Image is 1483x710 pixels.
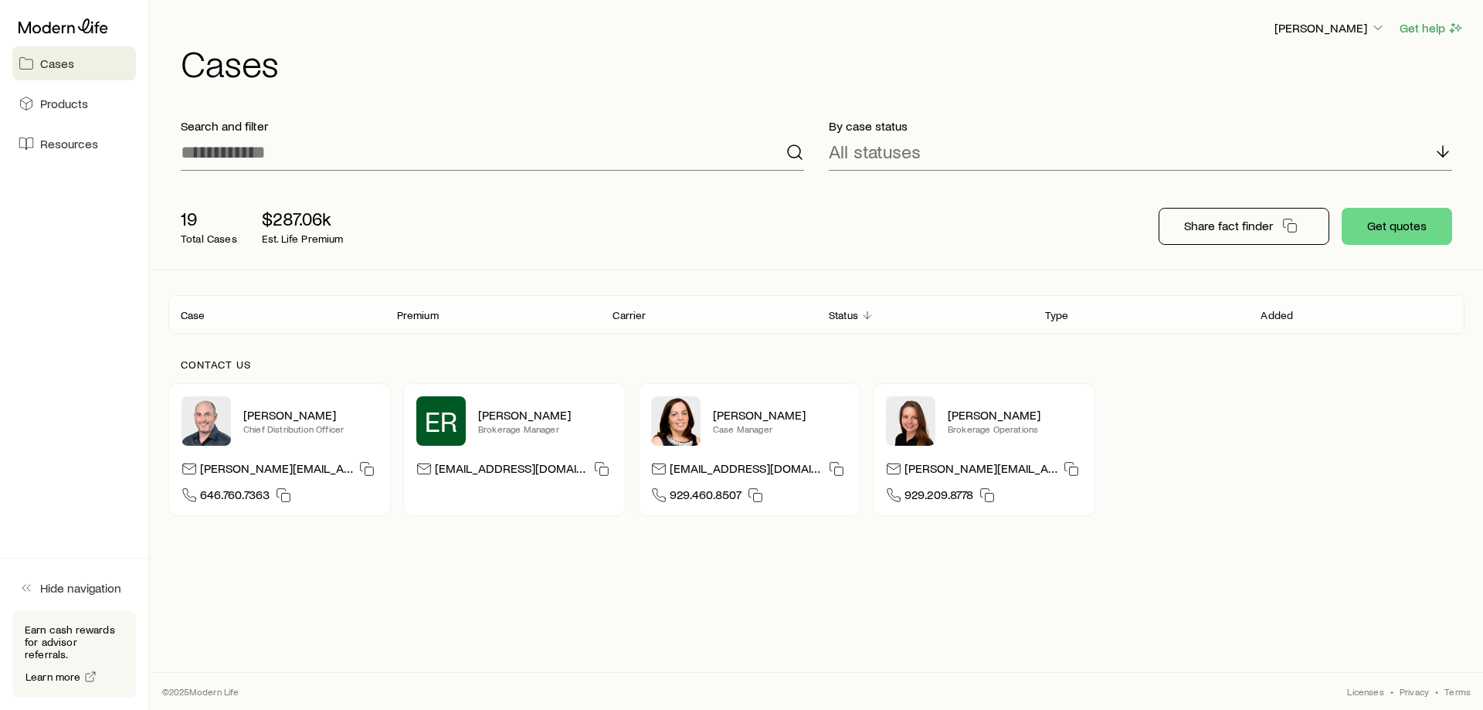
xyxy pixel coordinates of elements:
p: Contact us [181,358,1452,371]
span: 646.760.7363 [200,487,270,508]
p: [PERSON_NAME] [1274,20,1386,36]
p: Brokerage Manager [478,423,613,435]
span: 929.460.8507 [670,487,741,508]
span: Learn more [25,671,81,682]
span: Hide navigation [40,580,121,596]
p: [EMAIL_ADDRESS][DOMAIN_NAME] [435,460,588,481]
div: Client cases [168,295,1464,334]
a: Terms [1444,685,1471,698]
p: [PERSON_NAME][EMAIL_ADDRESS][DOMAIN_NAME] [200,460,353,481]
p: Premium [397,309,439,321]
a: Privacy [1400,685,1429,698]
p: Search and filter [181,118,804,134]
p: [PERSON_NAME] [243,407,378,423]
p: All statuses [829,141,921,162]
img: Dan Pierson [182,396,231,446]
img: Heather McKee [651,396,701,446]
button: Get help [1399,19,1464,37]
button: Get quotes [1342,208,1452,245]
span: Cases [40,56,74,71]
p: Carrier [613,309,646,321]
div: Earn cash rewards for advisor referrals.Learn more [12,611,136,698]
p: Chief Distribution Officer [243,423,378,435]
p: Case Manager [713,423,847,435]
p: $287.06k [262,208,344,229]
p: [PERSON_NAME] [948,407,1082,423]
p: Earn cash rewards for advisor referrals. [25,623,124,661]
p: [PERSON_NAME][EMAIL_ADDRESS][DOMAIN_NAME] [904,460,1057,481]
a: Licenses [1347,685,1383,698]
p: 19 [181,208,237,229]
a: Cases [12,46,136,80]
p: Added [1261,309,1293,321]
button: Share fact finder [1159,208,1329,245]
span: 929.209.8778 [904,487,973,508]
button: Hide navigation [12,571,136,605]
p: [PERSON_NAME] [478,407,613,423]
p: Status [829,309,858,321]
span: • [1390,685,1393,698]
p: By case status [829,118,1452,134]
span: • [1435,685,1438,698]
a: Resources [12,127,136,161]
p: Case [181,309,205,321]
p: Type [1045,309,1069,321]
a: Products [12,87,136,121]
h1: Cases [181,44,1464,81]
p: [EMAIL_ADDRESS][DOMAIN_NAME] [670,460,823,481]
button: [PERSON_NAME] [1274,19,1386,38]
p: Brokerage Operations [948,423,1082,435]
img: Ellen Wall [886,396,935,446]
span: Resources [40,136,98,151]
p: Est. Life Premium [262,233,344,245]
p: [PERSON_NAME] [713,407,847,423]
p: © 2025 Modern Life [162,685,239,698]
p: Share fact finder [1184,218,1273,233]
p: Total Cases [181,233,237,245]
span: ER [425,406,457,437]
span: Products [40,96,88,111]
